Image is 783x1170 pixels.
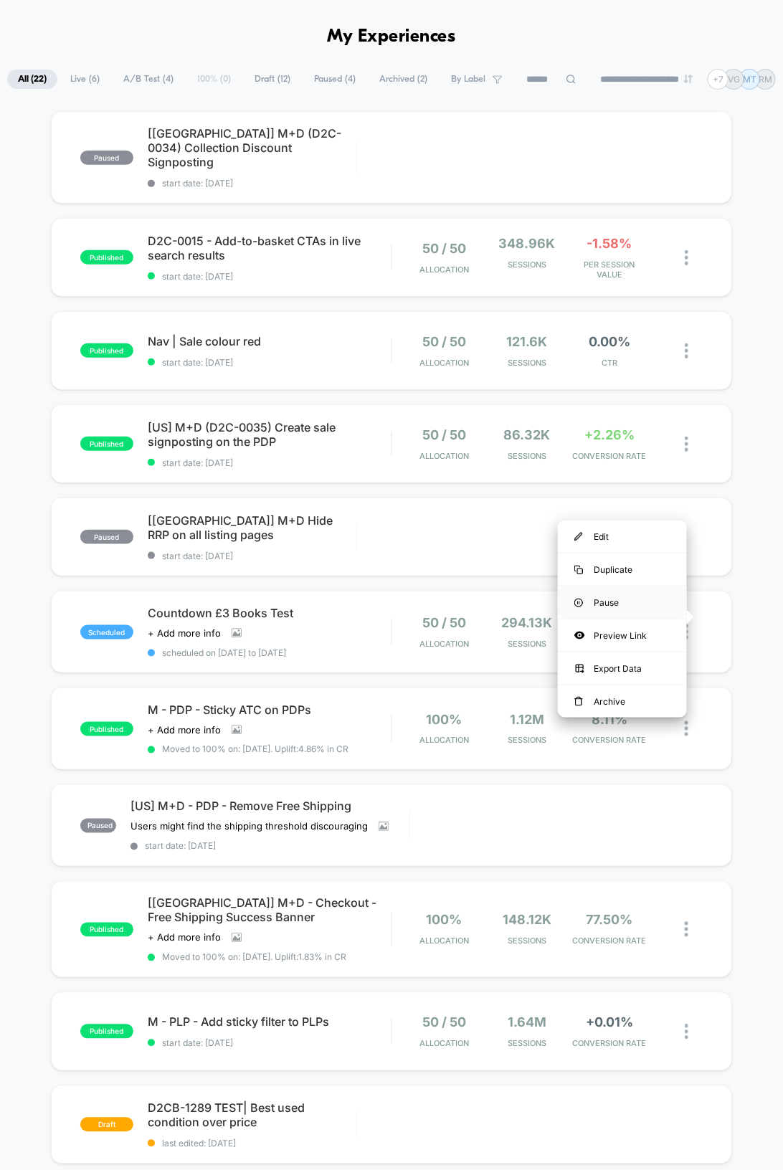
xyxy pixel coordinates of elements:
[80,250,133,265] span: published
[422,241,466,256] span: 50 / 50
[589,334,630,349] span: 0.00%
[572,1039,647,1049] span: CONVERSION RATE
[148,606,391,620] span: Countdown £3 Books Test
[584,427,635,442] span: +2.26%
[574,566,583,574] img: menu
[572,451,647,461] span: CONVERSION RATE
[503,427,550,442] span: 86.32k
[148,1138,356,1149] span: last edited: [DATE]
[489,260,564,270] span: Sessions
[501,615,552,630] span: 294.13k
[489,451,564,461] span: Sessions
[80,819,116,833] span: paused
[572,936,647,946] span: CONVERSION RATE
[558,520,687,553] div: Edit
[80,343,133,358] span: published
[586,1015,633,1030] span: +0.01%
[162,952,346,963] span: Moved to 100% on: [DATE] . Uplift: 1.83% in CR
[422,615,466,630] span: 50 / 50
[148,126,356,169] span: [[GEOGRAPHIC_DATA]] M+D (D2C-0034) Collection Discount Signposting
[685,343,688,358] img: close
[489,1039,564,1049] span: Sessions
[130,799,409,814] span: [US] M+D - PDP - Remove Free Shipping
[148,627,221,639] span: + Add more info
[80,437,133,451] span: published
[426,913,462,928] span: 100%
[80,530,133,544] span: paused
[113,70,184,89] span: A/B Test ( 4 )
[572,736,647,746] span: CONVERSION RATE
[685,721,688,736] img: close
[498,236,555,251] span: 348.96k
[148,271,391,282] span: start date: [DATE]
[508,1015,546,1030] span: 1.64M
[587,913,633,928] span: 77.50%
[708,69,729,90] div: + 7
[80,1024,133,1039] span: published
[130,821,368,832] span: Users might find the shipping threshold discouraging
[572,358,647,368] span: CTR
[489,639,564,649] span: Sessions
[574,697,583,707] img: menu
[148,178,356,189] span: start date: [DATE]
[587,236,632,251] span: -1.58%
[558,586,687,619] div: Pause
[148,420,391,449] span: [US] M+D (D2C-0035) Create sale signposting on the PDP
[148,457,391,468] span: start date: [DATE]
[558,652,687,685] div: Export Data
[572,260,647,280] span: PER SESSION VALUE
[148,357,391,368] span: start date: [DATE]
[148,551,356,561] span: start date: [DATE]
[685,437,688,452] img: close
[419,265,469,275] span: Allocation
[303,70,366,89] span: Paused ( 4 )
[80,625,133,639] span: scheduled
[743,74,756,85] p: MT
[489,736,564,746] span: Sessions
[148,234,391,262] span: D2C-0015 - Add-to-basket CTAs in live search results
[419,639,469,649] span: Allocation
[685,922,688,937] img: close
[80,722,133,736] span: published
[148,703,391,717] span: M - PDP - Sticky ATC on PDPs
[148,724,221,736] span: + Add more info
[244,70,301,89] span: Draft ( 12 )
[759,74,772,85] p: RM
[574,533,583,541] img: menu
[328,27,456,47] h1: My Experiences
[148,932,221,943] span: + Add more info
[80,923,133,937] span: published
[162,744,348,755] span: Moved to 100% on: [DATE] . Uplift: 4.86% in CR
[685,1024,688,1040] img: close
[684,75,693,83] img: end
[148,1015,391,1029] span: M - PLP - Add sticky filter to PLPs
[422,334,466,349] span: 50 / 50
[510,712,544,727] span: 1.12M
[148,896,391,925] span: [[GEOGRAPHIC_DATA]] M+D - Checkout - Free Shipping Success Banner
[558,685,687,718] div: Archive
[419,451,469,461] span: Allocation
[422,427,466,442] span: 50 / 50
[148,334,391,348] span: Nav | Sale colour red
[451,74,485,85] span: By Label
[419,736,469,746] span: Allocation
[728,74,740,85] p: VG
[148,1101,356,1130] span: D2CB-1289 TEST| Best used condition over price
[558,553,687,586] div: Duplicate
[80,1118,133,1132] span: draft
[148,1038,391,1049] span: start date: [DATE]
[503,913,551,928] span: 148.12k
[60,70,110,89] span: Live ( 6 )
[574,599,583,607] img: menu
[419,1039,469,1049] span: Allocation
[419,358,469,368] span: Allocation
[489,936,564,946] span: Sessions
[148,513,356,542] span: [[GEOGRAPHIC_DATA]] M+D Hide RRP on all listing pages
[558,619,687,652] div: Preview Link
[369,70,438,89] span: Archived ( 2 )
[148,647,391,658] span: scheduled on [DATE] to [DATE]
[80,151,133,165] span: paused
[489,358,564,368] span: Sessions
[130,841,409,852] span: start date: [DATE]
[685,250,688,265] img: close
